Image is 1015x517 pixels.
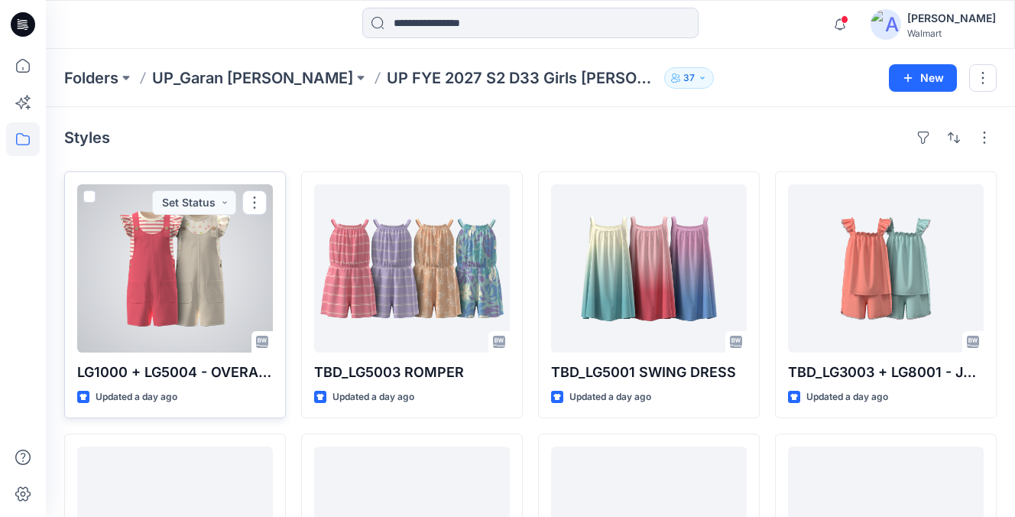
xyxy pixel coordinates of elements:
[77,362,273,383] p: LG1000 + LG5004 - OVERALL SET
[77,184,273,353] a: LG1000 + LG5004 - OVERALL SET
[551,362,747,383] p: TBD_LG5001 SWING DRESS
[64,67,118,89] a: Folders
[314,362,510,383] p: TBD_LG5003 ROMPER
[569,389,651,405] p: Updated a day ago
[387,67,658,89] p: UP FYE 2027 S2 D33 Girls [PERSON_NAME]
[683,70,695,86] p: 37
[314,184,510,353] a: TBD_LG5003 ROMPER
[96,389,177,405] p: Updated a day ago
[664,67,714,89] button: 37
[152,67,353,89] a: UP_Garan [PERSON_NAME]
[332,389,414,405] p: Updated a day ago
[907,28,996,39] div: Walmart
[806,389,888,405] p: Updated a day ago
[788,184,984,353] a: TBD_LG3003 + LG8001 - JERSEY POM POM KNIT SET
[907,9,996,28] div: [PERSON_NAME]
[871,9,901,40] img: avatar
[551,184,747,353] a: TBD_LG5001 SWING DRESS
[889,64,957,92] button: New
[64,128,110,147] h4: Styles
[788,362,984,383] p: TBD_LG3003 + LG8001 - JERSEY POM POM KNIT SET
